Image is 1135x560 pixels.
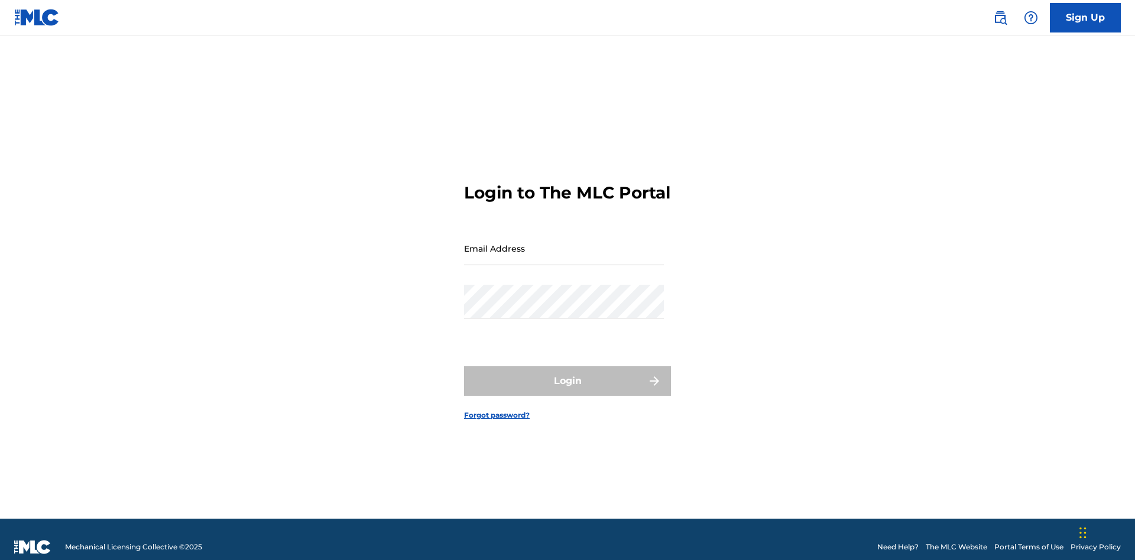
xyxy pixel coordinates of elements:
img: MLC Logo [14,9,60,26]
img: logo [14,540,51,554]
a: Sign Up [1050,3,1121,32]
img: search [993,11,1007,25]
a: Privacy Policy [1071,542,1121,552]
iframe: Chat Widget [1076,503,1135,560]
a: Forgot password? [464,410,530,421]
div: Drag [1079,515,1087,551]
a: Need Help? [877,542,919,552]
div: Help [1019,6,1043,30]
h3: Login to The MLC Portal [464,183,670,203]
a: The MLC Website [926,542,987,552]
img: help [1024,11,1038,25]
a: Portal Terms of Use [994,542,1063,552]
a: Public Search [988,6,1012,30]
span: Mechanical Licensing Collective © 2025 [65,542,202,552]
